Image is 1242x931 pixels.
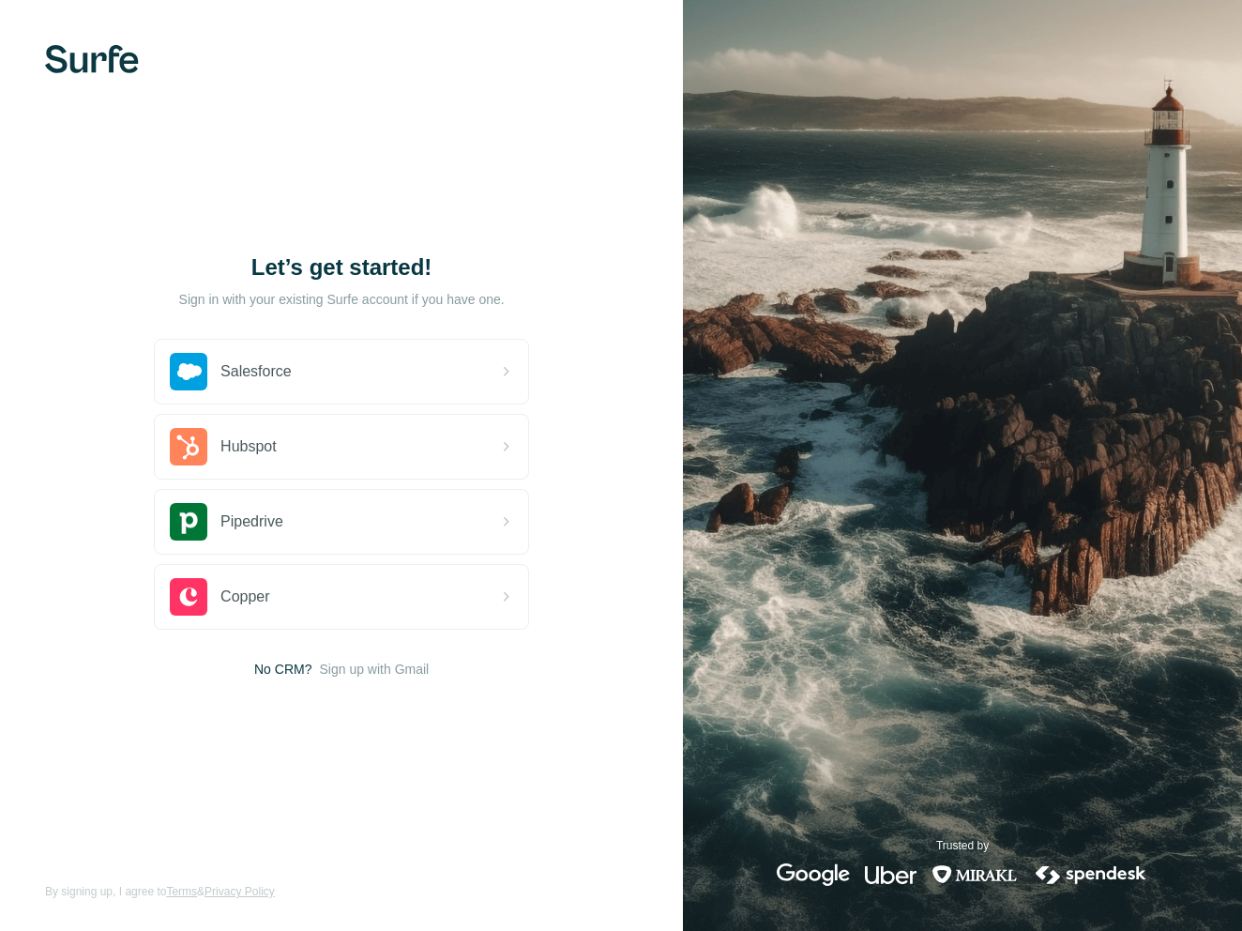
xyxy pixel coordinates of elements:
[170,503,207,541] img: pipedrive's logo
[220,586,269,608] span: Copper
[865,863,916,886] img: uber's logo
[170,428,207,465] img: hubspot's logo
[204,885,275,898] a: Privacy Policy
[220,435,277,458] span: Hubspot
[170,353,207,390] img: salesforce's logo
[45,883,275,900] span: By signing up, I agree to &
[254,660,311,679] span: No CRM?
[220,511,283,533] span: Pipedrive
[179,290,505,309] p: Sign in with your existing Surfe account if you have one.
[154,252,529,282] h1: Let’s get started!
[1033,863,1149,886] img: spendesk's logo
[777,863,850,886] img: google's logo
[170,578,207,616] img: copper's logo
[936,837,989,854] p: Trusted by
[166,885,197,898] a: Terms
[319,660,429,679] button: Sign up with Gmail
[220,360,292,383] span: Salesforce
[931,863,1018,886] img: mirakl's logo
[45,45,139,73] img: Surfe's logo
